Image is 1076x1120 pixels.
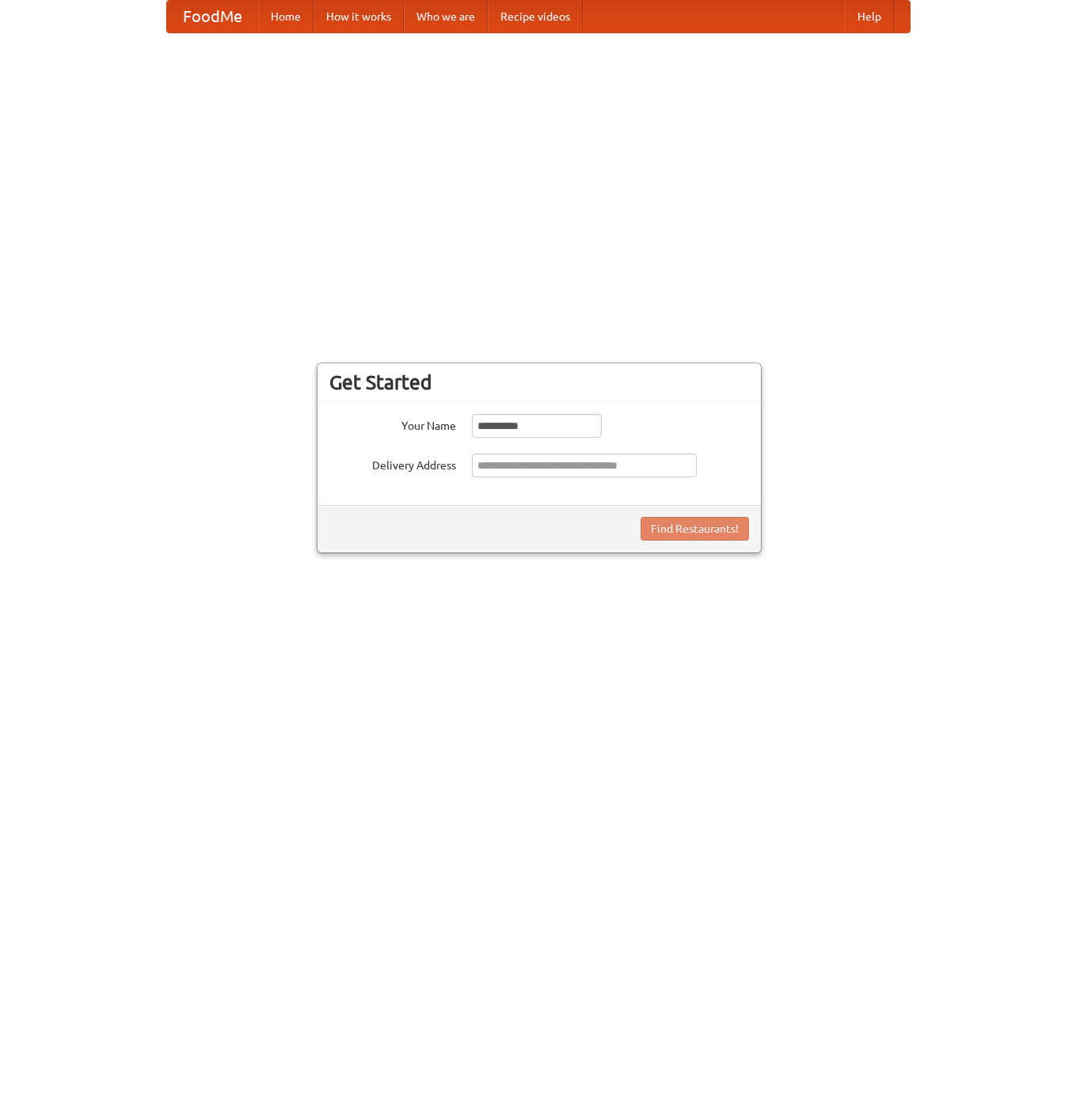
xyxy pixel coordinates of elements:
a: Help [845,1,894,32]
a: How it works [314,1,404,32]
a: Who we are [404,1,488,32]
a: Home [258,1,314,32]
label: Delivery Address [329,454,456,473]
a: Recipe videos [488,1,583,32]
button: Find Restaurants! [641,517,749,541]
h3: Get Started [329,370,749,394]
label: Your Name [329,414,456,434]
a: FoodMe [167,1,258,32]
